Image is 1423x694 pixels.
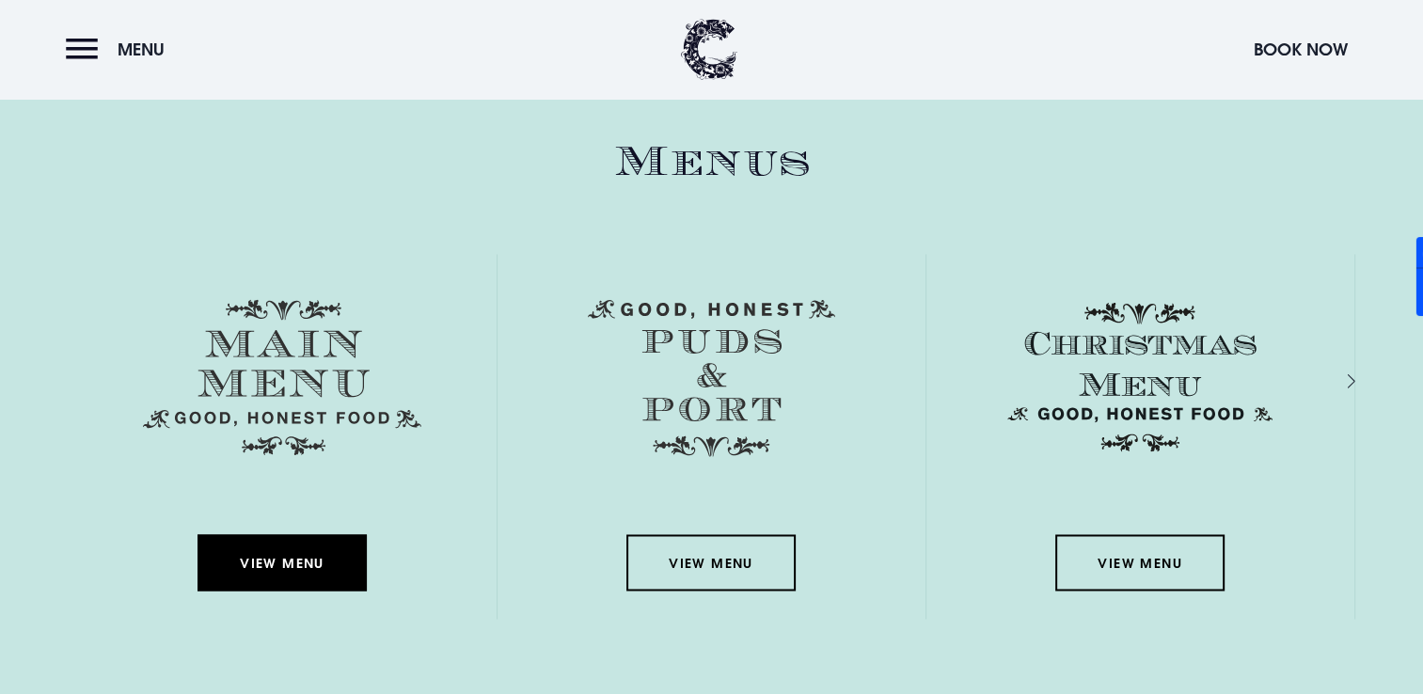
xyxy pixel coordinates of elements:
img: Clandeboye Lodge [681,19,737,80]
img: Christmas Menu SVG [1001,299,1279,455]
a: View Menu [1055,534,1225,591]
h2: Menus [69,137,1355,187]
span: Menu [118,39,165,60]
a: View Menu [626,534,796,591]
div: Next slide [1322,368,1340,395]
img: Menu main menu [143,299,421,455]
img: Menu puds and port [588,299,835,457]
button: Book Now [1244,29,1357,70]
button: Menu [66,29,174,70]
a: View Menu [198,534,367,591]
